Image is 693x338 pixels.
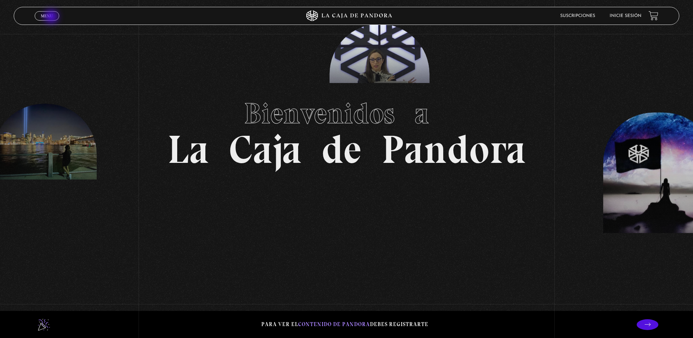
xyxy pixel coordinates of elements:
[167,90,526,169] h1: La Caja de Pandora
[560,14,595,18] a: Suscripciones
[41,14,53,18] span: Menu
[39,20,56,25] span: Cerrar
[244,96,449,131] span: Bienvenidos a
[649,11,658,21] a: View your shopping cart
[610,14,641,18] a: Inicie sesión
[298,321,370,328] span: contenido de Pandora
[261,320,428,329] p: Para ver el debes registrarte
